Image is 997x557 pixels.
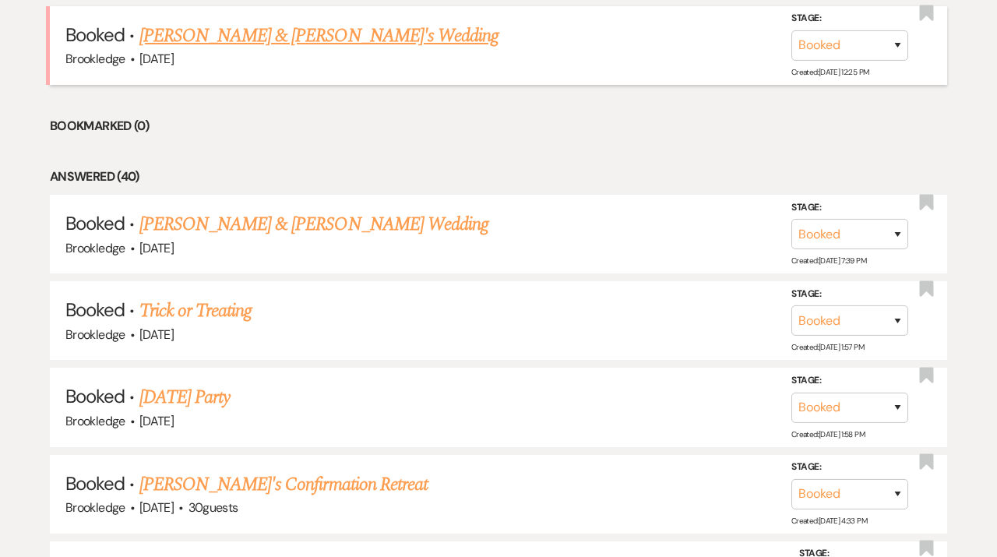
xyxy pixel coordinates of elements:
[139,51,174,67] span: [DATE]
[791,342,864,352] span: Created: [DATE] 1:57 PM
[791,10,908,27] label: Stage:
[139,499,174,516] span: [DATE]
[65,211,125,235] span: Booked
[139,22,499,50] a: [PERSON_NAME] & [PERSON_NAME]'s Wedding
[65,471,125,495] span: Booked
[65,23,125,47] span: Booked
[139,383,230,411] a: [DATE] Party
[791,429,865,439] span: Created: [DATE] 1:58 PM
[188,499,238,516] span: 30 guests
[65,499,125,516] span: Brookledge
[791,372,908,390] label: Stage:
[50,116,947,136] li: Bookmarked (0)
[139,210,488,238] a: [PERSON_NAME] & [PERSON_NAME] Wedding
[791,199,908,217] label: Stage:
[791,516,867,526] span: Created: [DATE] 4:33 PM
[65,240,125,256] span: Brookledge
[139,413,174,429] span: [DATE]
[65,413,125,429] span: Brookledge
[791,67,868,77] span: Created: [DATE] 12:25 PM
[65,51,125,67] span: Brookledge
[65,298,125,322] span: Booked
[791,256,866,266] span: Created: [DATE] 7:39 PM
[50,167,947,187] li: Answered (40)
[65,326,125,343] span: Brookledge
[139,240,174,256] span: [DATE]
[791,459,908,476] label: Stage:
[139,471,428,499] a: [PERSON_NAME]'s Confirmation Retreat
[791,286,908,303] label: Stage:
[139,326,174,343] span: [DATE]
[65,384,125,408] span: Booked
[139,297,252,325] a: Trick or Treating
